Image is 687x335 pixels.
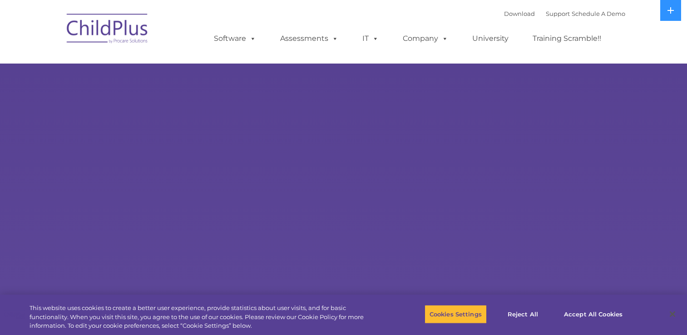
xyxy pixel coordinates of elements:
div: This website uses cookies to create a better user experience, provide statistics about user visit... [30,304,378,330]
button: Accept All Cookies [559,305,628,324]
a: Company [394,30,457,48]
a: Assessments [271,30,347,48]
button: Cookies Settings [425,305,487,324]
a: Schedule A Demo [572,10,625,17]
button: Close [662,304,682,324]
button: Reject All [494,305,551,324]
a: University [463,30,518,48]
a: IT [353,30,388,48]
a: Support [546,10,570,17]
font: | [504,10,625,17]
a: Software [205,30,265,48]
a: Download [504,10,535,17]
a: Training Scramble!! [524,30,610,48]
img: ChildPlus by Procare Solutions [62,7,153,53]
